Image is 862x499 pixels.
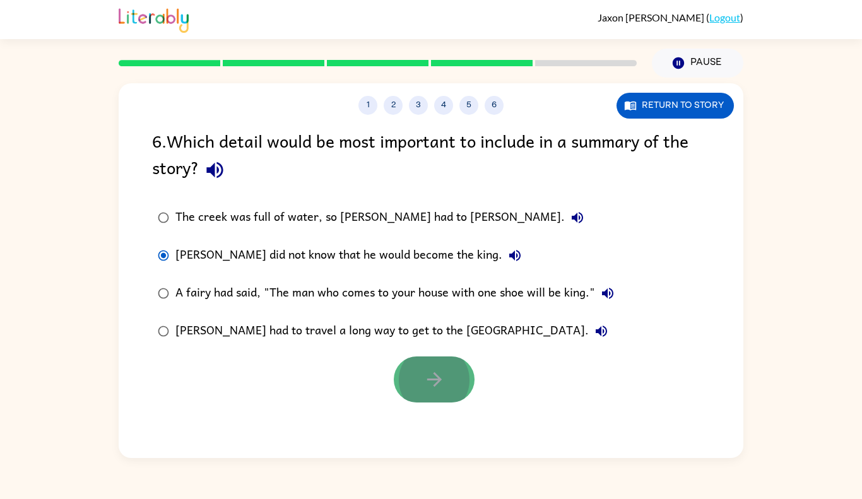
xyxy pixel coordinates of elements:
[152,127,710,186] div: 6 . Which detail would be most important to include in a summary of the story?
[175,205,590,230] div: The creek was full of water, so [PERSON_NAME] had to [PERSON_NAME].
[119,5,189,33] img: Literably
[459,96,478,115] button: 5
[175,243,528,268] div: [PERSON_NAME] did not know that he would become the king.
[709,11,740,23] a: Logout
[598,11,706,23] span: Jaxon [PERSON_NAME]
[175,281,620,306] div: A fairy had said, "The man who comes to your house with one shoe will be king."
[595,281,620,306] button: A fairy had said, "The man who comes to your house with one shoe will be king."
[384,96,403,115] button: 2
[598,11,743,23] div: ( )
[485,96,504,115] button: 6
[358,96,377,115] button: 1
[175,319,614,344] div: [PERSON_NAME] had to travel a long way to get to the [GEOGRAPHIC_DATA].
[434,96,453,115] button: 4
[409,96,428,115] button: 3
[565,205,590,230] button: The creek was full of water, so [PERSON_NAME] had to [PERSON_NAME].
[617,93,734,119] button: Return to story
[589,319,614,344] button: [PERSON_NAME] had to travel a long way to get to the [GEOGRAPHIC_DATA].
[502,243,528,268] button: [PERSON_NAME] did not know that he would become the king.
[652,49,743,78] button: Pause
